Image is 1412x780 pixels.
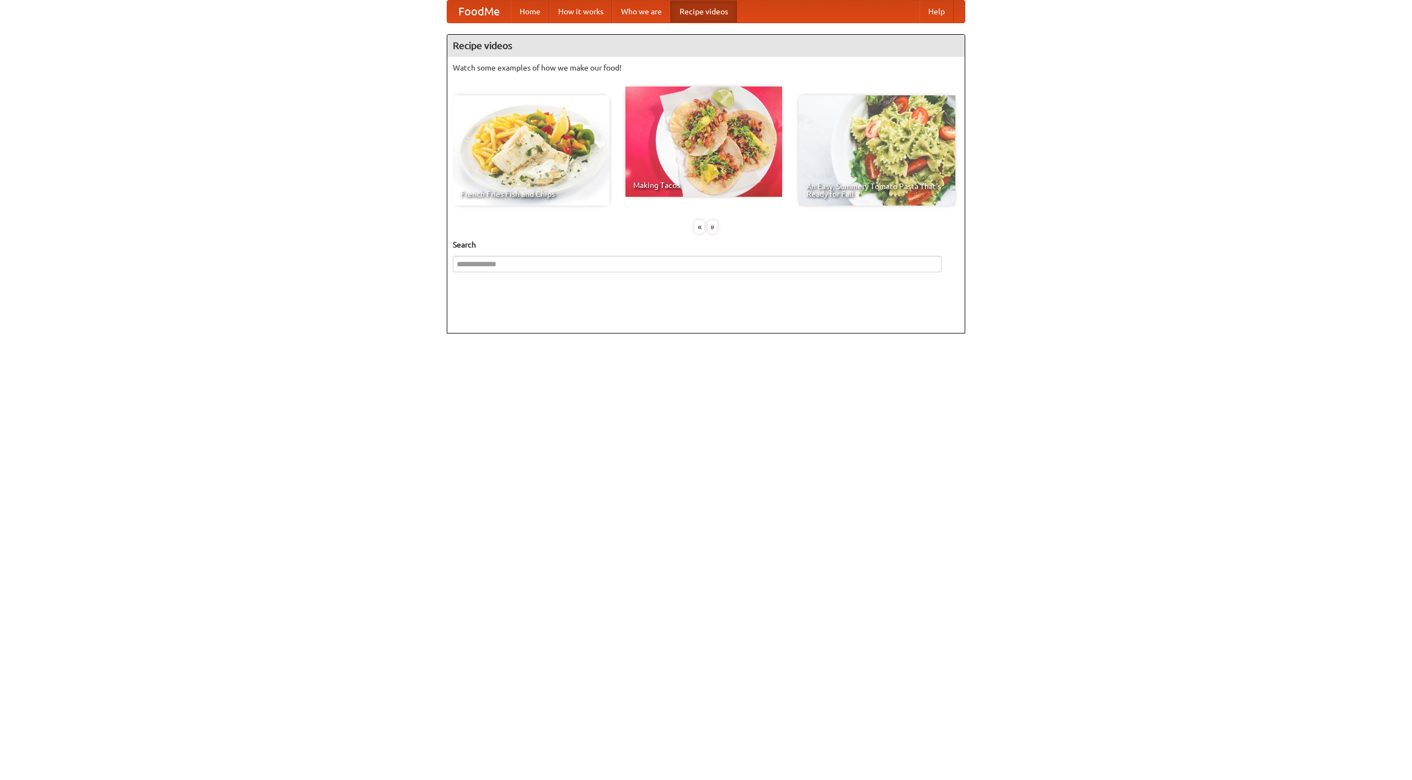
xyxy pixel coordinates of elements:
[799,95,955,206] a: An Easy, Summery Tomato Pasta That's Ready for Fall
[447,35,965,57] h4: Recipe videos
[612,1,671,23] a: Who we are
[447,1,511,23] a: FoodMe
[919,1,954,23] a: Help
[671,1,737,23] a: Recipe videos
[708,220,718,234] div: »
[453,62,959,73] p: Watch some examples of how we make our food!
[694,220,704,234] div: «
[633,181,774,189] span: Making Tacos
[549,1,612,23] a: How it works
[511,1,549,23] a: Home
[806,182,948,198] span: An Easy, Summery Tomato Pasta That's Ready for Fall
[461,190,602,198] span: French Fries Fish and Chips
[453,95,609,206] a: French Fries Fish and Chips
[625,87,782,197] a: Making Tacos
[453,239,959,250] h5: Search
